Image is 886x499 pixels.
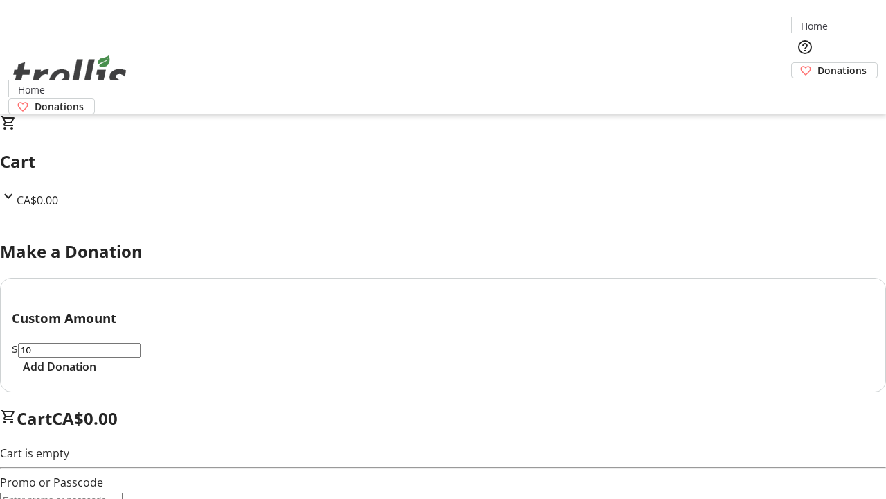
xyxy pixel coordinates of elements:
span: Donations [35,99,84,114]
span: Home [801,19,828,33]
span: CA$0.00 [17,193,58,208]
img: Orient E2E Organization lhBmHSUuno's Logo [8,40,132,110]
button: Cart [791,78,819,106]
span: CA$0.00 [52,407,118,430]
h3: Custom Amount [12,308,874,328]
span: $ [12,342,18,357]
a: Donations [8,98,95,114]
a: Home [792,19,836,33]
a: Home [9,82,53,97]
a: Donations [791,62,878,78]
input: Donation Amount [18,343,141,358]
span: Home [18,82,45,97]
span: Add Donation [23,358,96,375]
span: Donations [817,63,867,78]
button: Add Donation [12,358,107,375]
button: Help [791,33,819,61]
